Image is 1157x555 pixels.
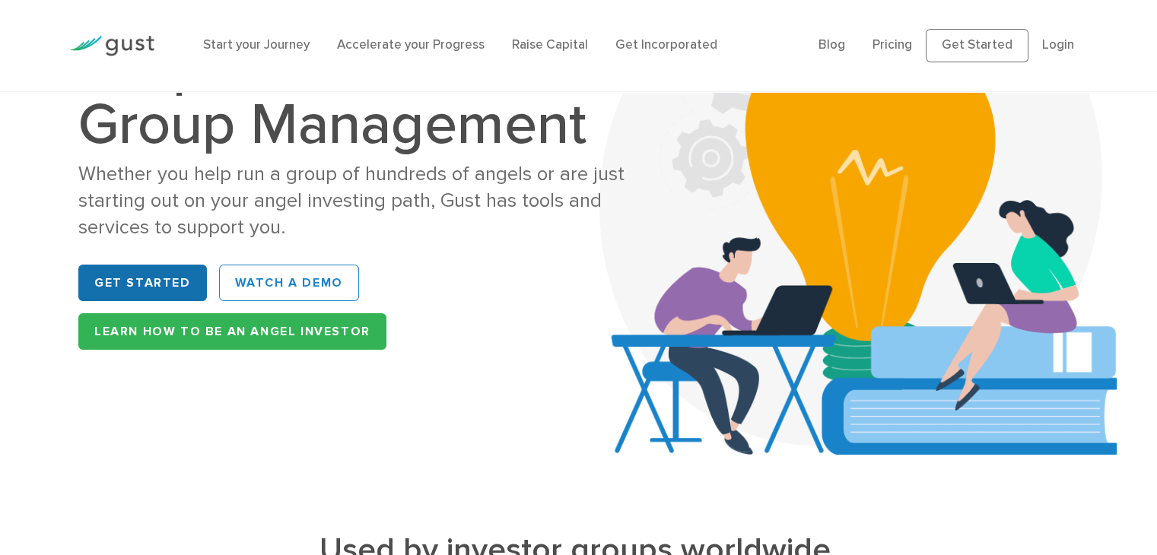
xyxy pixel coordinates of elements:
[78,265,207,301] a: Get Started
[203,37,310,52] a: Start your Journey
[926,29,1028,62] a: Get Started
[78,161,653,240] div: Whether you help run a group of hundreds of angels or are just starting out on your angel investi...
[615,37,717,52] a: Get Incorporated
[818,37,845,52] a: Blog
[337,37,485,52] a: Accelerate your Progress
[1042,37,1074,52] a: Login
[512,37,588,52] a: Raise Capital
[873,37,912,52] a: Pricing
[69,36,154,56] img: Gust Logo
[219,265,359,301] a: WATCH A DEMO
[78,38,653,154] h1: Simplified Investor Group Management
[78,313,386,350] a: Learn How to be an Angel Investor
